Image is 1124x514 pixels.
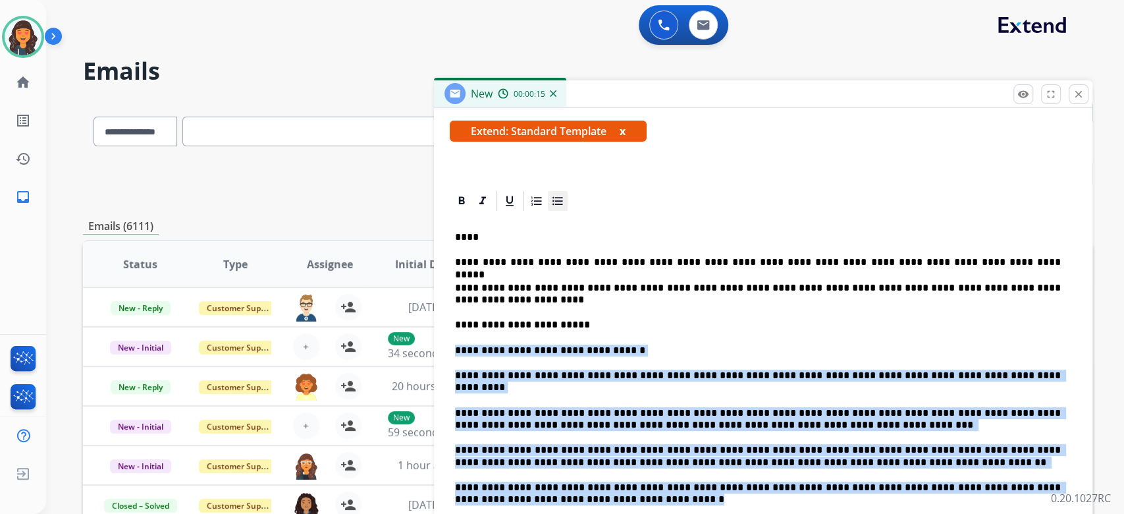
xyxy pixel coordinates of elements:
[104,499,177,513] span: Closed – Solved
[293,373,319,401] img: agent-avatar
[388,411,415,424] p: New
[199,301,284,315] span: Customer Support
[293,294,319,322] img: agent-avatar
[15,113,31,128] mat-icon: list_alt
[123,256,157,272] span: Status
[293,413,319,439] button: +
[110,420,171,434] span: New - Initial
[5,18,41,55] img: avatar
[392,379,457,393] span: 20 hours ago
[199,380,284,394] span: Customer Support
[1073,88,1084,100] mat-icon: close
[500,191,520,211] div: Underline
[111,301,171,315] span: New - Reply
[340,339,356,355] mat-icon: person_add
[620,123,626,139] button: x
[340,497,356,513] mat-icon: person_add
[388,425,465,440] span: 59 seconds ago
[303,339,309,355] span: +
[303,418,309,434] span: +
[340,418,356,434] mat-icon: person_add
[15,74,31,90] mat-icon: home
[340,378,356,394] mat-icon: person_add
[340,457,356,473] mat-icon: person_add
[450,121,647,142] span: Extend: Standard Template
[408,300,441,314] span: [DATE]
[223,256,248,272] span: Type
[83,218,159,235] p: Emails (6111)
[110,341,171,355] span: New - Initial
[111,380,171,394] span: New - Reply
[452,191,471,211] div: Bold
[473,191,493,211] div: Italic
[388,346,465,360] span: 34 seconds ago
[388,332,415,345] p: New
[307,256,353,272] span: Assignee
[199,459,284,473] span: Customer Support
[397,458,451,472] span: 1 hour ago
[1045,88,1057,100] mat-icon: fullscreen
[199,420,284,434] span: Customer Support
[527,191,547,211] div: Ordered List
[199,341,284,355] span: Customer Support
[83,58,1092,84] h2: Emails
[408,498,441,512] span: [DATE]
[199,499,284,513] span: Customer Support
[110,459,171,473] span: New - Initial
[1017,88,1029,100] mat-icon: remove_red_eye
[340,299,356,315] mat-icon: person_add
[514,89,545,100] span: 00:00:15
[15,151,31,167] mat-icon: history
[15,189,31,205] mat-icon: inbox
[548,191,568,211] div: Bullet List
[1051,490,1111,506] p: 0.20.1027RC
[394,256,454,272] span: Initial Date
[471,86,493,101] span: New
[293,452,319,480] img: agent-avatar
[293,333,319,360] button: +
